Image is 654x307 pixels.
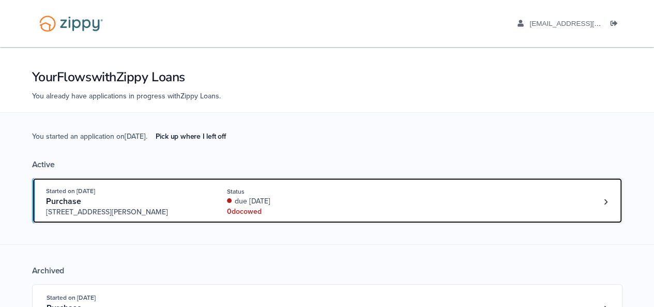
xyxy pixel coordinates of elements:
span: [STREET_ADDRESS][PERSON_NAME] [46,207,204,217]
div: Archived [32,266,622,276]
span: You started an application on [DATE] . [32,131,234,159]
a: Open loan 4228033 [32,178,622,224]
div: due [DATE] [227,196,365,207]
div: Status [227,187,365,196]
h1: Your Flows with Zippy Loans [32,68,622,86]
span: You already have applications in progress with Zippy Loans . [32,92,221,100]
a: Log out [611,20,622,30]
span: Started on [DATE] [47,294,96,301]
a: Loan number 4228033 [598,194,614,210]
a: edit profile [518,20,648,30]
span: Started on [DATE] [46,187,95,195]
a: Pick up where I left off [147,128,234,145]
span: Purchase [46,196,81,207]
div: Active [32,159,622,170]
span: aaboley88@icloud.com [529,20,648,27]
img: Logo [33,10,110,37]
div: 0 doc owed [227,207,365,217]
